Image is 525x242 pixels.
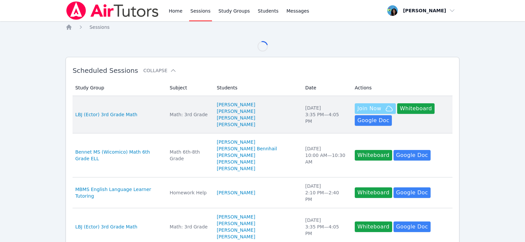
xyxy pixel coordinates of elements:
th: Actions [351,80,452,96]
button: Whiteboard [397,103,435,114]
button: Whiteboard [355,221,392,232]
tr: MBMS English Language Learner TutoringHomework Help[PERSON_NAME][DATE]2:10 PM—2:40 PMWhiteboardGo... [73,177,452,208]
a: MBMS English Language Learner Tutoring [75,186,162,199]
a: [PERSON_NAME] [217,233,255,240]
a: [PERSON_NAME] [217,189,255,196]
a: [PERSON_NAME] [217,227,255,233]
a: Google Doc [355,115,392,126]
a: [PERSON_NAME] [217,139,255,145]
a: [PERSON_NAME] [217,159,255,165]
div: Homework Help [170,189,209,196]
img: Air Tutors [66,1,159,20]
span: Scheduled Sessions [73,67,138,74]
a: Google Doc [394,187,431,198]
div: Math: 3rd Grade [170,111,209,118]
div: [DATE] 3:35 PM — 4:05 PM [305,217,347,237]
a: [PERSON_NAME] [217,108,255,115]
a: Google Doc [394,150,431,161]
span: Messages [287,8,309,14]
a: Sessions [89,24,110,30]
button: Join Now [355,103,396,114]
a: LBJ (Ector) 3rd Grade Math [75,223,137,230]
div: Math: 3rd Grade [170,223,209,230]
a: LBJ (Ector) 3rd Grade Math [75,111,137,118]
a: [PERSON_NAME] [217,220,255,227]
button: Whiteboard [355,150,392,161]
a: [PERSON_NAME] [217,115,255,121]
div: [DATE] 10:00 AM — 10:30 AM [305,145,347,165]
th: Date [301,80,351,96]
button: Whiteboard [355,187,392,198]
th: Subject [166,80,213,96]
a: Google Doc [394,221,431,232]
th: Students [213,80,301,96]
a: [PERSON_NAME] Bennhail [PERSON_NAME] [217,145,297,159]
div: Math 6th-8th Grade [170,149,209,162]
a: [PERSON_NAME] [217,214,255,220]
a: Bennet MS (Wicomico) Math 6th Grade ELL [75,149,162,162]
a: [PERSON_NAME] [217,101,255,108]
div: [DATE] 2:10 PM — 2:40 PM [305,183,347,203]
a: [PERSON_NAME] [217,121,255,128]
tr: LBJ (Ector) 3rd Grade MathMath: 3rd Grade[PERSON_NAME][PERSON_NAME][PERSON_NAME][PERSON_NAME][DAT... [73,96,452,133]
div: [DATE] 3:35 PM — 4:05 PM [305,105,347,124]
tr: Bennet MS (Wicomico) Math 6th Grade ELLMath 6th-8th Grade[PERSON_NAME][PERSON_NAME] Bennhail [PER... [73,133,452,177]
th: Study Group [73,80,166,96]
nav: Breadcrumb [66,24,459,30]
span: Join Now [357,105,381,113]
a: [PERSON_NAME] [217,165,255,172]
button: Collapse [143,67,177,74]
